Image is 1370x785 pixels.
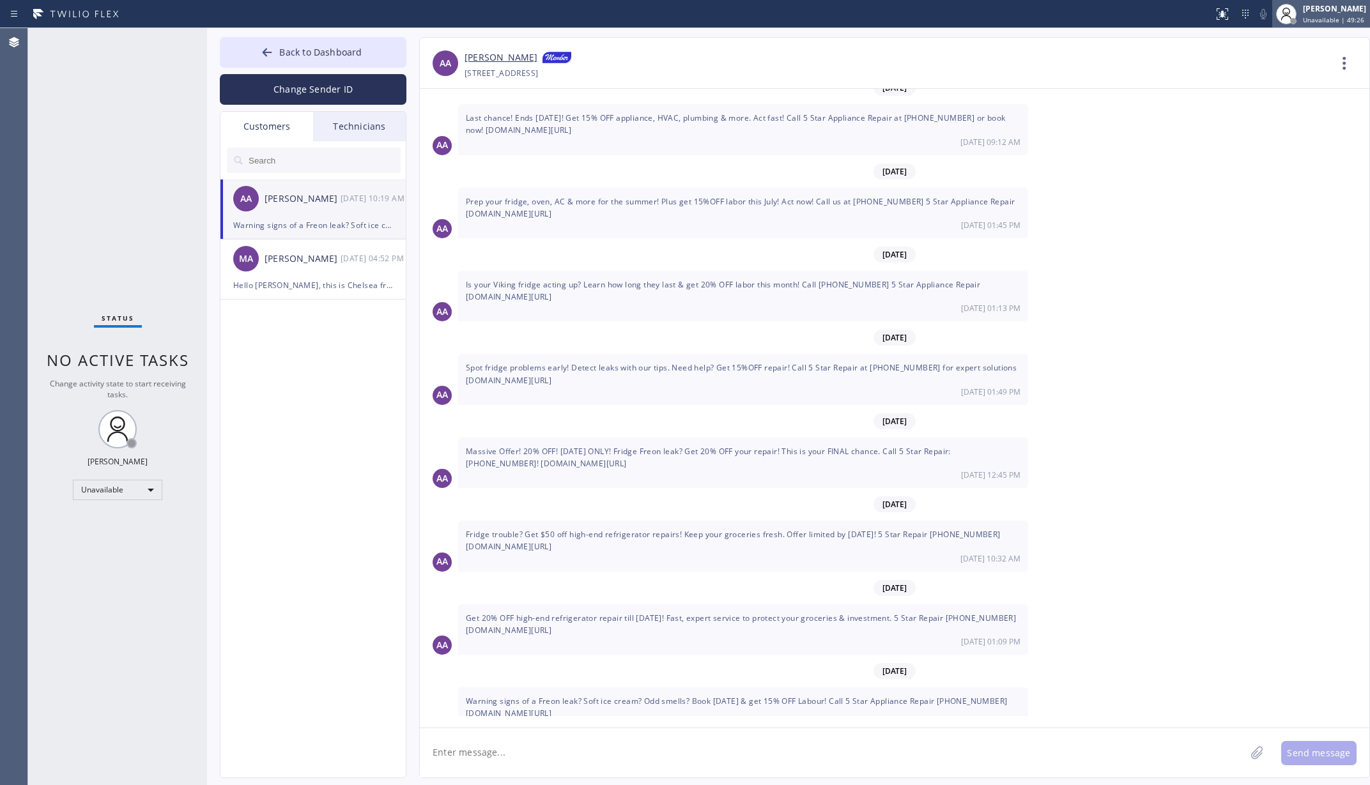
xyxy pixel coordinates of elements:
span: AA [436,388,448,402]
div: 08/07/2025 9:09 AM [458,604,1028,655]
span: [DATE] 01:09 PM [961,636,1020,647]
span: [DATE] [874,164,916,179]
input: Search [247,148,401,173]
a: [PERSON_NAME] [465,50,537,66]
span: Warning signs of a Freon leak? Soft ice cream? Odd smells? Book [DATE] & get 15% OFF Labour! Call... [466,696,1007,719]
button: Mute [1254,5,1272,23]
button: Change Sender ID [220,74,406,105]
div: Technicians [313,112,406,141]
span: Unavailable | 49:26 [1303,15,1364,24]
button: Back to Dashboard [220,37,406,68]
button: Send message [1281,741,1357,765]
div: [PERSON_NAME] [265,252,341,266]
div: 07/15/2025 9:45 AM [458,188,1028,238]
span: AA [436,471,448,486]
span: Is your Viking fridge acting up? Learn how long they last & get 20% OFF labor this month! Call [P... [466,279,980,302]
span: [DATE] 01:45 PM [961,220,1020,231]
span: Massive Offer! 20% OFF! [DATE] ONLY! Fridge Freon leak? Get 20% OFF your repair! This is your FIN... [466,446,951,469]
span: Spot fridge problems early! Detect leaks with our tips. Need help? Get 15%OFF repair! Call 5 Star... [466,362,1017,385]
div: [PERSON_NAME] [265,192,341,206]
span: MA [239,252,253,266]
span: Prep your fridge, oven, AC & more for the summer! Plus get 15%OFF labor this July! Act now! Call ... [466,196,1015,219]
span: [DATE] [874,663,916,679]
span: Status [102,314,134,323]
div: 08/11/2025 9:19 AM [341,191,407,206]
span: [DATE] 12:45 PM [961,469,1020,480]
span: [DATE] 10:32 AM [960,553,1020,564]
span: AA [436,222,448,236]
span: [DATE] 09:12 AM [960,137,1020,148]
span: [DATE] [874,413,916,429]
span: [DATE] 01:49 PM [961,386,1020,397]
div: 07/31/2025 9:45 AM [458,438,1028,488]
div: 08/05/2025 9:32 AM [458,521,1028,571]
span: AA [436,138,448,153]
div: 07/28/2025 9:49 AM [458,354,1028,404]
span: Back to Dashboard [279,46,362,58]
div: Unavailable [73,480,162,500]
div: 08/11/2025 9:19 AM [458,687,1028,738]
span: [DATE] [874,247,916,263]
span: Get 20% OFF high-end refrigerator repair till [DATE]! Fast, expert service to protect your grocer... [466,613,1016,636]
div: [PERSON_NAME] [88,456,148,467]
span: Fridge trouble? Get $50 off high-end refrigerator repairs! Keep your groceries fresh. Offer limit... [466,529,1001,552]
div: 07/10/2025 9:12 AM [458,104,1028,155]
span: AA [240,192,252,206]
div: Hello [PERSON_NAME], this is Chelsea from Electrical Land [GEOGRAPHIC_DATA][PERSON_NAME]. Just wa... [233,278,393,293]
span: AA [440,56,451,71]
span: [DATE] [874,330,916,346]
div: [STREET_ADDRESS] [465,66,538,80]
span: [DATE] 01:13 PM [961,303,1020,314]
span: [DATE] [874,580,916,596]
span: [DATE] [874,496,916,512]
div: [PERSON_NAME] [1303,3,1366,14]
span: AA [436,554,448,569]
span: Last chance! Ends [DATE]! Get 15% OFF appliance, HVAC, plumbing & more. Act fast! Call 5 Star App... [466,112,1005,135]
span: AA [436,638,448,653]
div: Customers [220,112,313,141]
span: No active tasks [47,349,189,370]
span: AA [436,305,448,319]
div: 07/28/2023 7:52 AM [341,251,407,266]
div: Warning signs of a Freon leak? Soft ice cream? Odd smells? Book [DATE] & get 15% OFF Labour! Call... [233,218,393,232]
span: Change activity state to start receiving tasks. [50,378,186,400]
div: 07/21/2025 9:13 AM [458,271,1028,321]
